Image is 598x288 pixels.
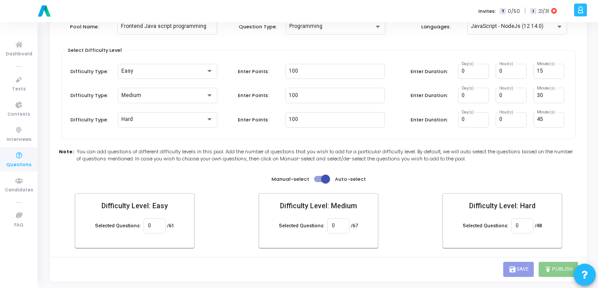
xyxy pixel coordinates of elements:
button: publishPublish [539,262,578,277]
label: /67 [351,222,358,230]
span: 21/31 [538,8,549,15]
mat-card-title: Difficulty Level: Hard [450,201,555,211]
b: Note: [59,148,74,163]
label: /48 [535,222,542,230]
span: I [530,8,536,15]
label: Enter Points: [238,92,278,99]
label: Selected Questions: [95,222,141,230]
label: /61 [167,222,174,230]
span: Hard [121,116,133,122]
label: Selected Questions: [279,222,325,230]
mat-card-title: Difficulty Level: Easy [82,201,187,211]
label: Question Type: [239,23,279,31]
div: Select Difficulty Level [66,47,124,55]
span: Questions [6,161,31,169]
span: Dashboard [6,51,32,58]
label: Difficulty Type: [70,116,110,124]
label: Enter Duration: [411,68,450,75]
label: Languages: [421,23,461,31]
label: Difficulty Type: [70,92,110,99]
label: Pool Name: [70,23,110,31]
img: logo [35,2,53,20]
label: Selected Questions: [463,222,509,230]
mat-card-title: Difficulty Level: Medium [266,201,371,211]
label: Enter Points: [238,68,278,75]
label: Invites: [478,8,496,15]
span: Contests [8,111,30,118]
span: Candidates [5,187,33,194]
label: Enter Points: [238,116,278,124]
span: Easy [121,68,133,74]
span: Medium [121,92,141,98]
span: JavaScript - NodeJs (12.14.0) [471,23,544,29]
span: Interviews [7,136,31,144]
button: saveSave [503,262,534,277]
label: Enter Duration: [411,116,450,124]
span: Tests [12,86,26,93]
span: You can add questions of different difficulty levels in this pool. Add the number of questions th... [77,148,579,163]
label: Difficulty Type: [70,68,110,75]
label: Enter Duration: [411,92,450,99]
i: publish [544,265,552,273]
label: Auto-select [335,175,366,183]
span: Programming [289,23,322,29]
span: FAQ [14,222,23,229]
span: T [500,8,505,15]
span: | [524,6,526,16]
label: Manual-select [272,175,309,183]
i: save [509,265,516,273]
span: 0/50 [508,8,520,15]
